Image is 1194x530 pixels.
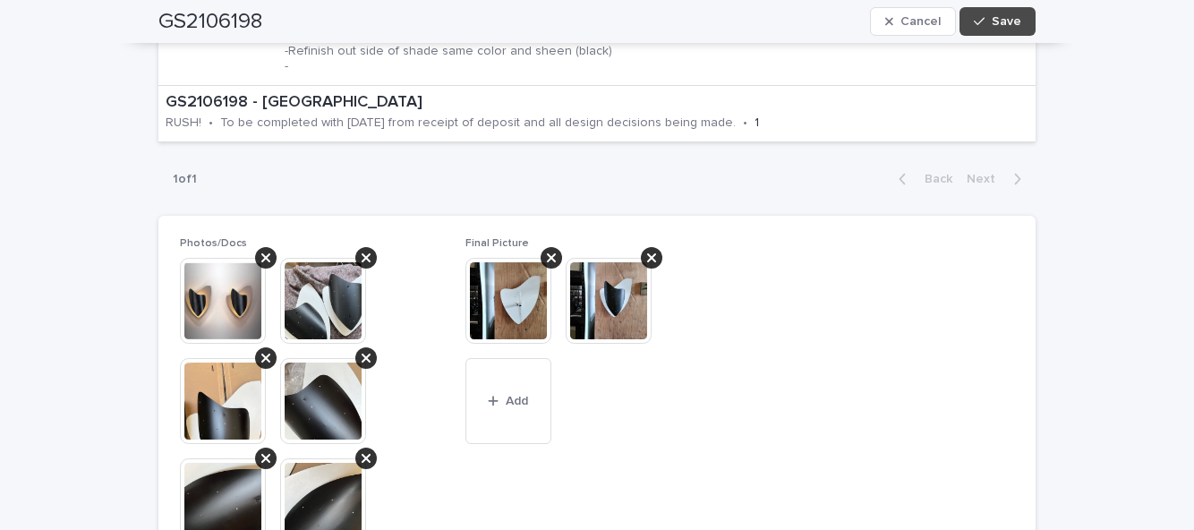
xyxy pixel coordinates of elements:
button: Save [959,7,1036,36]
p: To be completed with [DATE] from receipt of deposit and all design decisions being made. [220,115,736,131]
p: 1 of 1 [158,158,211,201]
a: GS2106198 - [GEOGRAPHIC_DATA]RUSH!•To be completed with [DATE] from receipt of deposit and all de... [158,86,1036,142]
p: • [209,115,213,131]
p: 1 [755,115,759,131]
span: Cancel [900,15,941,28]
button: Add [465,358,551,444]
p: RUSH! [166,115,201,131]
span: Save [992,15,1021,28]
button: Cancel [870,7,956,36]
button: Next [959,171,1036,187]
h2: GS2106198 [158,9,262,35]
span: Final Picture [465,238,529,249]
span: Next [967,173,1006,185]
span: Photos/Docs [180,238,247,249]
p: GS2106198 - [GEOGRAPHIC_DATA] [166,93,1016,113]
span: Add [506,395,528,407]
button: Back [884,171,959,187]
span: Back [914,173,952,185]
p: • [743,115,747,131]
